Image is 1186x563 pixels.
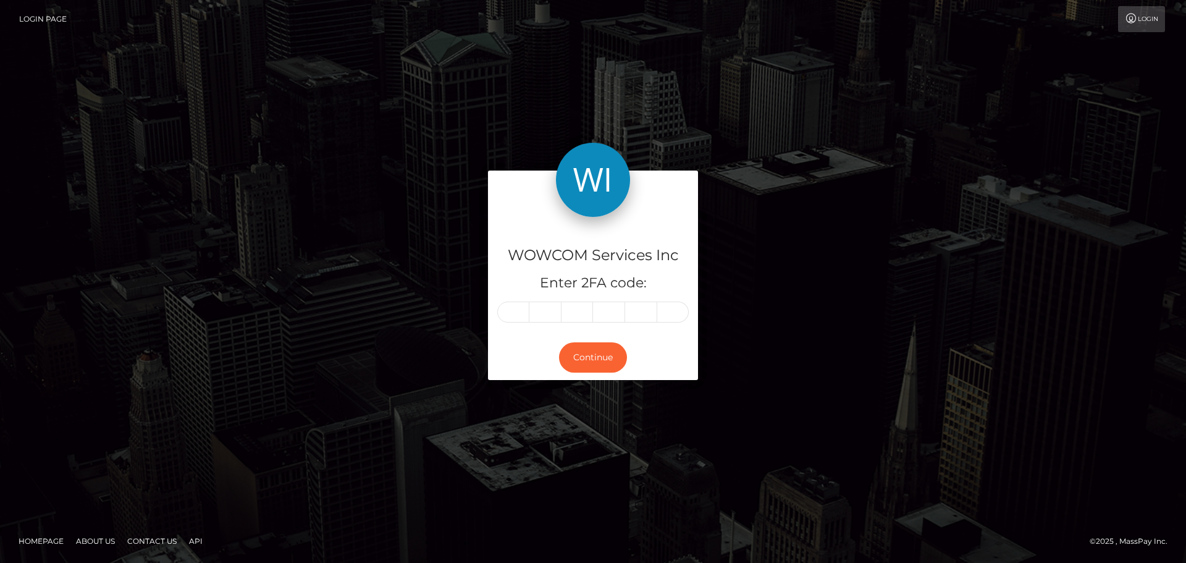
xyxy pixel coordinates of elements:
[19,6,67,32] a: Login Page
[497,274,689,293] h5: Enter 2FA code:
[1118,6,1165,32] a: Login
[122,531,182,551] a: Contact Us
[71,531,120,551] a: About Us
[559,342,627,373] button: Continue
[556,143,630,217] img: WOWCOM Services Inc
[14,531,69,551] a: Homepage
[497,245,689,266] h4: WOWCOM Services Inc
[1090,535,1177,548] div: © 2025 , MassPay Inc.
[184,531,208,551] a: API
